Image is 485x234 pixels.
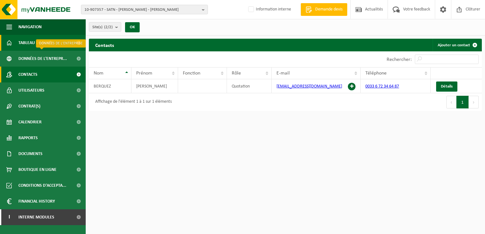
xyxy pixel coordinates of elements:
[94,71,103,76] span: Nom
[387,57,412,62] label: Rechercher:
[433,39,481,51] a: Ajouter un contact
[18,35,53,51] span: Tableau de bord
[92,96,172,108] div: Affichage de l'élément 1 à 1 sur 1 éléments
[18,178,66,193] span: Conditions d'accepta...
[18,193,55,209] span: Financial History
[276,71,290,76] span: E-mail
[301,3,347,16] a: Demande devis
[6,209,12,225] span: I
[136,71,152,76] span: Prénom
[365,71,387,76] span: Téléphone
[18,98,40,114] span: Contrat(s)
[441,84,453,88] span: Détails
[247,5,291,14] label: Information interne
[84,5,199,15] span: 10-907357 - SATN - [PERSON_NAME] - [PERSON_NAME]
[18,130,38,146] span: Rapports
[314,6,344,13] span: Demande devis
[81,5,208,14] button: 10-907357 - SATN - [PERSON_NAME] - [PERSON_NAME]
[131,79,178,93] td: [PERSON_NAME]
[18,19,42,35] span: Navigation
[183,71,200,76] span: Fonction
[18,209,54,225] span: Interne modules
[104,25,113,29] count: (2/2)
[125,22,140,32] button: OK
[89,39,120,51] h2: Contacts
[18,51,67,67] span: Données de l'entrepr...
[89,79,131,93] td: BERQUEZ
[18,114,42,130] span: Calendrier
[18,146,43,162] span: Documents
[436,81,457,92] a: Détails
[92,23,113,32] span: Site(s)
[276,84,342,89] a: [EMAIL_ADDRESS][DOMAIN_NAME]
[469,96,479,108] button: Next
[446,96,456,108] button: Previous
[232,71,241,76] span: Rôle
[365,84,399,89] a: 0033 6 72 34 64 87
[456,96,469,108] button: 1
[18,82,44,98] span: Utilisateurs
[18,162,56,178] span: Boutique en ligne
[227,79,272,93] td: Quotation
[18,67,37,82] span: Contacts
[89,22,121,32] button: Site(s)(2/2)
